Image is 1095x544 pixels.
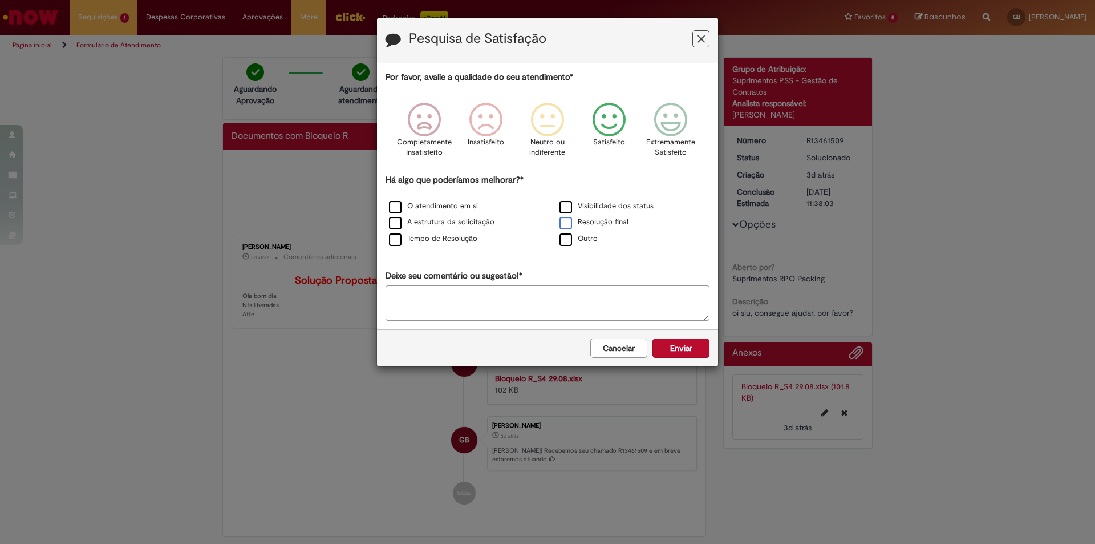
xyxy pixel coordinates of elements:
[646,137,695,158] p: Extremamente Satisfeito
[559,201,654,212] label: Visibilidade dos status
[409,31,546,46] label: Pesquisa de Satisfação
[389,233,477,244] label: Tempo de Resolução
[559,217,628,228] label: Resolução final
[580,94,638,172] div: Satisfeito
[389,201,478,212] label: O atendimento em si
[652,339,709,358] button: Enviar
[518,94,577,172] div: Neutro ou indiferente
[389,217,494,228] label: A estrutura da solicitação
[590,339,647,358] button: Cancelar
[468,137,504,148] p: Insatisfeito
[386,71,573,83] label: Por favor, avalie a qualidade do seu atendimento*
[386,174,709,248] div: Há algo que poderíamos melhorar?*
[395,94,453,172] div: Completamente Insatisfeito
[527,137,568,158] p: Neutro ou indiferente
[457,94,515,172] div: Insatisfeito
[642,94,700,172] div: Extremamente Satisfeito
[593,137,625,148] p: Satisfeito
[559,233,598,244] label: Outro
[397,137,452,158] p: Completamente Insatisfeito
[386,270,522,282] label: Deixe seu comentário ou sugestão!*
